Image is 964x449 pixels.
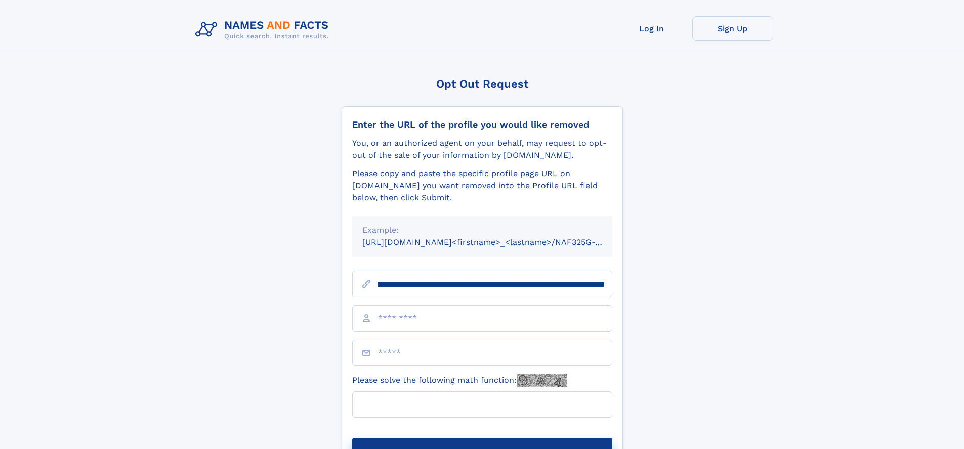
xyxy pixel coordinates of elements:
[352,119,612,130] div: Enter the URL of the profile you would like removed
[362,224,602,236] div: Example:
[362,237,632,247] small: [URL][DOMAIN_NAME]<firstname>_<lastname>/NAF325G-xxxxxxxx
[191,16,337,44] img: Logo Names and Facts
[611,16,692,41] a: Log In
[342,77,623,90] div: Opt Out Request
[692,16,773,41] a: Sign Up
[352,374,567,387] label: Please solve the following math function:
[352,168,612,204] div: Please copy and paste the specific profile page URL on [DOMAIN_NAME] you want removed into the Pr...
[352,137,612,161] div: You, or an authorized agent on your behalf, may request to opt-out of the sale of your informatio...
